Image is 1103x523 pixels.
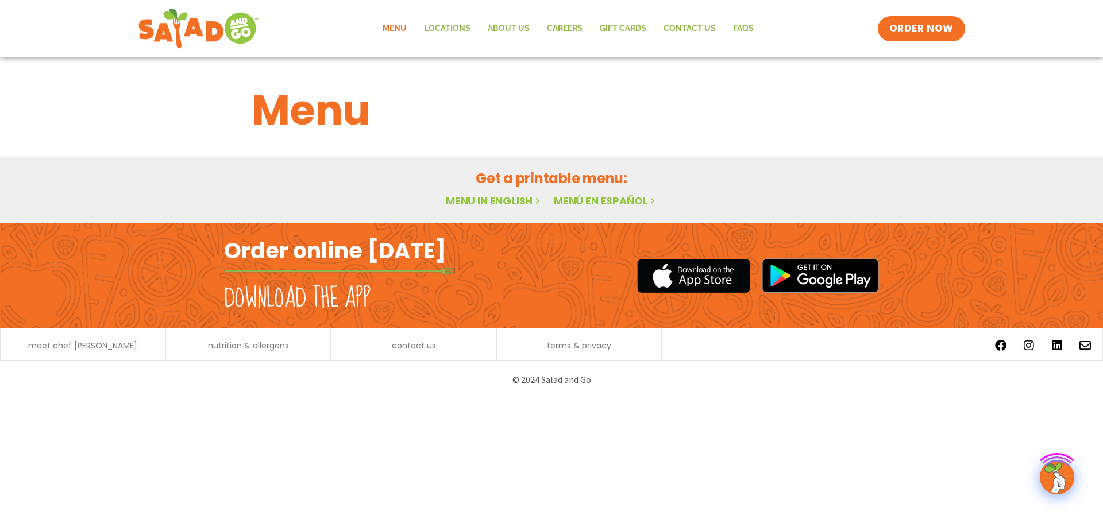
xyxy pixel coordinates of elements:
a: contact us [392,342,436,350]
a: Menú en español [554,193,657,208]
a: terms & privacy [547,342,611,350]
h2: Get a printable menu: [252,168,851,188]
img: appstore [637,257,750,295]
h1: Menu [252,79,851,141]
a: FAQs [724,16,762,42]
img: fork [224,268,454,274]
nav: Menu [374,16,762,42]
img: google_play [762,258,879,293]
a: GIFT CARDS [591,16,655,42]
a: Menu [374,16,415,42]
a: Menu in English [446,193,542,208]
a: Locations [415,16,479,42]
a: Contact Us [655,16,724,42]
a: nutrition & allergens [208,342,289,350]
a: ORDER NOW [878,16,965,41]
p: © 2024 Salad and Go [230,372,873,388]
img: new-SAG-logo-768×292 [138,6,259,52]
h2: Order online [DATE] [224,237,446,265]
h2: Download the app [224,282,371,315]
a: Careers [538,16,591,42]
a: meet chef [PERSON_NAME] [28,342,137,350]
span: ORDER NOW [889,22,954,36]
a: About Us [479,16,538,42]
